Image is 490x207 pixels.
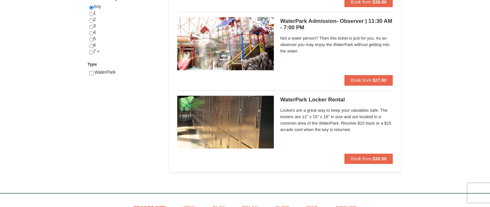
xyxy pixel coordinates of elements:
h5: WaterPark Admission- Observer | 11:30 AM - 7:00 PM [280,18,393,31]
span: Book from [351,156,371,161]
strong: $30.00 [373,156,387,161]
span: WaterPark [94,70,116,75]
span: Book from [351,78,371,83]
div: Any 1 2 3 4 5 6 7 + [89,4,161,61]
button: Book from $30.00 [344,154,393,164]
button: Book from $27.00 [344,75,393,85]
strong: $27.00 [373,78,387,83]
img: 6619917-1522-bd7b88d9.jpg [177,17,274,70]
h5: WaterPark Locker Rental [280,97,393,103]
strong: Type [88,62,97,67]
span: Lockers are a great way to keep your valuables safe. The lockers are 12" x 15" x 18" in size and ... [280,107,393,133]
img: 6619917-1005-d92ad057.png [177,96,274,148]
span: Not a water person? Then this ticket is just for you. As an observer you may enjoy the WaterPark ... [280,35,393,54]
